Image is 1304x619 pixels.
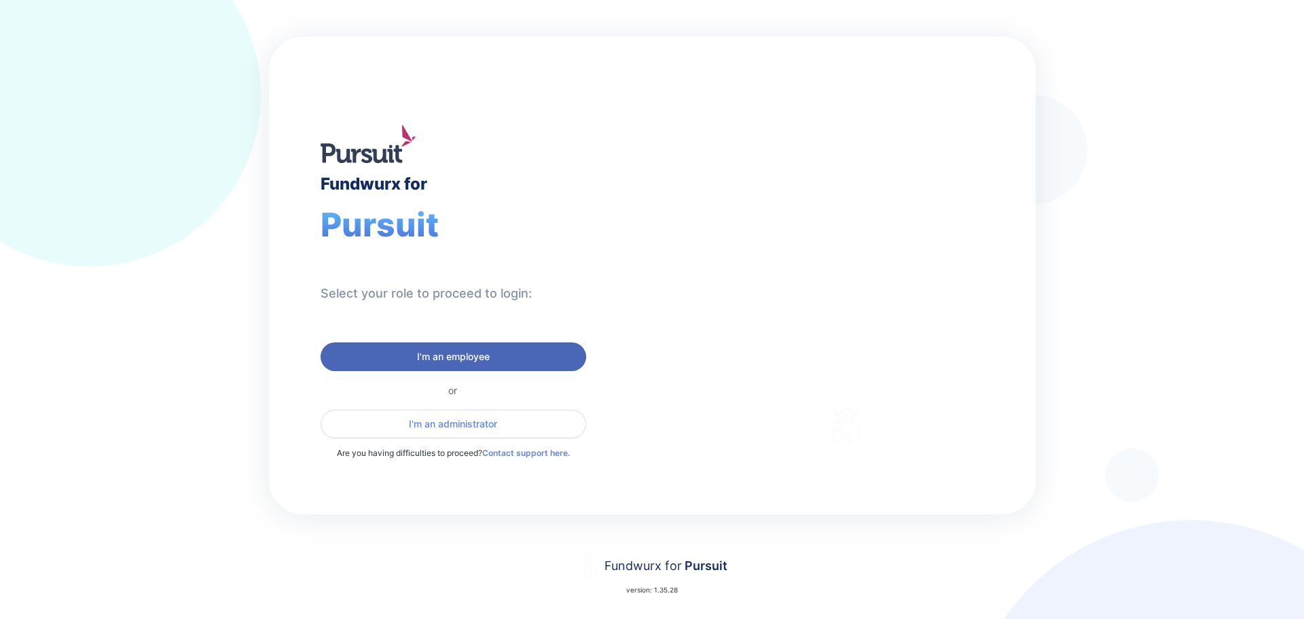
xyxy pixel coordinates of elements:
[409,417,497,431] span: I'm an administrator
[417,350,490,364] span: I'm an employee
[482,448,570,458] a: Contact support here.
[626,584,678,595] p: version: 1.35.28
[321,125,416,163] img: logo.jpg
[729,235,886,268] div: Fundwurx
[321,410,586,438] button: I'm an administrator
[321,205,439,245] span: Pursuit
[321,174,427,194] div: Fundwurx for
[321,342,586,371] button: I'm an employee
[321,385,586,396] div: or
[321,285,532,302] div: Select your role to proceed to login:
[604,556,727,576] div: Fundwurx for
[321,446,586,460] p: Are you having difficulties to proceed?
[729,296,962,334] div: Thank you for choosing Fundwurx as your partner in driving positive social impact!
[682,559,727,573] span: Pursuit
[729,217,836,230] div: Welcome to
